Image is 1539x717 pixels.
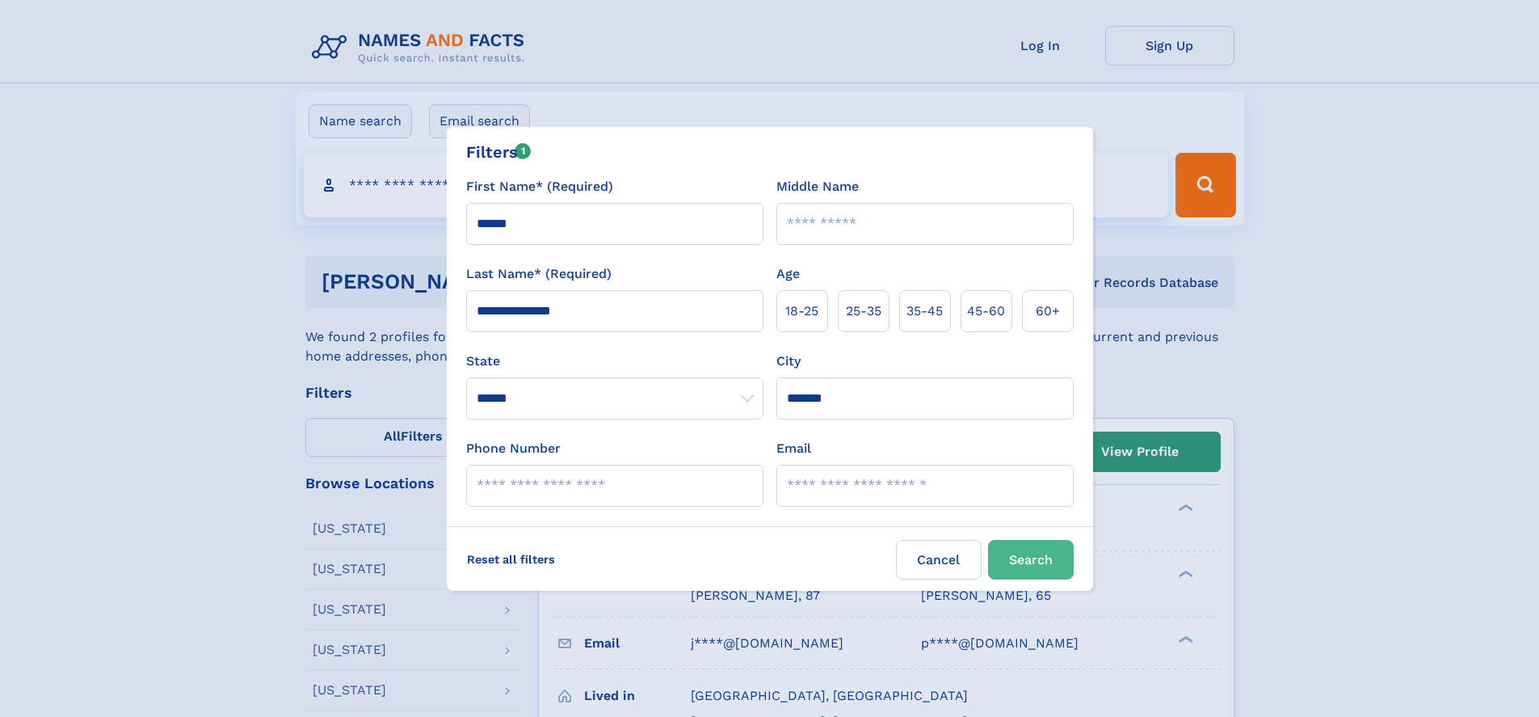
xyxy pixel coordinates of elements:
[466,177,613,196] label: First Name* (Required)
[1036,302,1060,321] span: 60+
[896,540,982,580] label: Cancel
[988,540,1074,580] button: Search
[466,352,763,371] label: State
[906,302,943,321] span: 35‑45
[776,177,859,196] label: Middle Name
[846,302,881,321] span: 25‑35
[466,439,561,458] label: Phone Number
[776,352,801,371] label: City
[456,540,566,579] label: Reset all filters
[776,439,811,458] label: Email
[785,302,818,321] span: 18‑25
[776,264,800,284] label: Age
[466,264,612,284] label: Last Name* (Required)
[466,140,532,164] div: Filters
[967,302,1005,321] span: 45‑60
